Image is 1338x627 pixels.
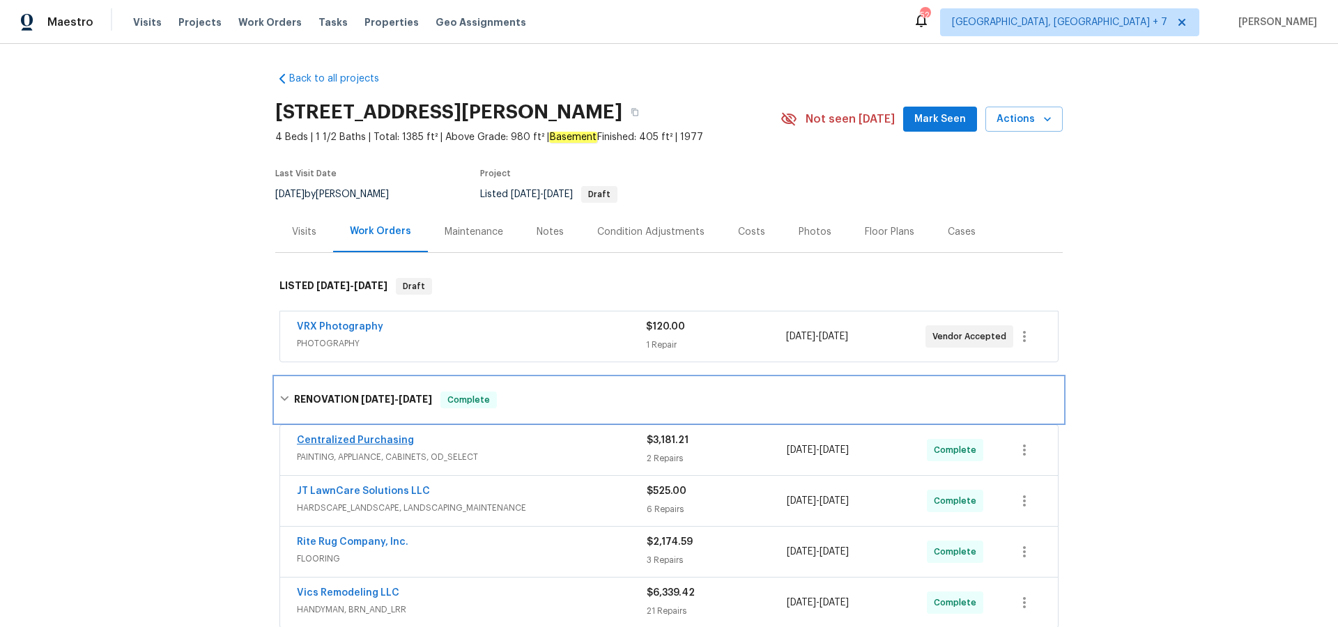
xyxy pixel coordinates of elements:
span: [DATE] [787,547,816,557]
a: Vics Remodeling LLC [297,588,399,598]
span: - [787,443,849,457]
h2: [STREET_ADDRESS][PERSON_NAME] [275,105,622,119]
div: 52 [920,8,930,22]
em: Basement [549,132,597,143]
div: 6 Repairs [647,502,787,516]
span: HANDYMAN, BRN_AND_LRR [297,603,647,617]
button: Actions [985,107,1063,132]
div: 21 Repairs [647,604,787,618]
div: Work Orders [350,224,411,238]
span: Not seen [DATE] [806,112,895,126]
h6: RENOVATION [294,392,432,408]
span: [DATE] [787,496,816,506]
span: [DATE] [820,496,849,506]
span: Actions [997,111,1052,128]
div: Visits [292,225,316,239]
a: JT LawnCare Solutions LLC [297,486,430,496]
span: Vendor Accepted [932,330,1012,343]
span: [DATE] [819,332,848,341]
span: [GEOGRAPHIC_DATA], [GEOGRAPHIC_DATA] + 7 [952,15,1167,29]
button: Mark Seen [903,107,977,132]
div: Costs [738,225,765,239]
span: Complete [442,393,495,407]
h6: LISTED [279,278,387,295]
span: [DATE] [354,281,387,291]
div: 1 Repair [646,338,785,352]
div: Cases [948,225,976,239]
div: Photos [799,225,831,239]
span: [DATE] [361,394,394,404]
span: HARDSCAPE_LANDSCAPE, LANDSCAPING_MAINTENANCE [297,501,647,515]
span: - [787,545,849,559]
span: [DATE] [544,189,573,199]
span: Draft [397,279,431,293]
a: Back to all projects [275,72,409,86]
div: 2 Repairs [647,451,787,465]
span: [DATE] [820,445,849,455]
div: Floor Plans [865,225,914,239]
span: - [511,189,573,199]
span: - [787,494,849,508]
span: $3,181.21 [647,435,689,445]
span: [DATE] [511,189,540,199]
span: $2,174.59 [647,537,693,547]
span: Geo Assignments [436,15,526,29]
span: Projects [178,15,222,29]
span: Tasks [318,17,348,27]
span: - [787,596,849,610]
span: [DATE] [275,189,305,199]
span: Listed [480,189,617,199]
span: $120.00 [646,322,685,332]
span: - [316,281,387,291]
span: - [786,330,848,343]
span: [DATE] [820,598,849,607]
div: LISTED [DATE]-[DATE]Draft [275,264,1063,309]
span: Complete [934,545,982,559]
span: [DATE] [786,332,815,341]
span: Mark Seen [914,111,966,128]
span: - [361,394,432,404]
span: [DATE] [820,547,849,557]
div: Notes [537,225,564,239]
span: [PERSON_NAME] [1233,15,1317,29]
span: Last Visit Date [275,169,337,178]
span: PAINTING, APPLIANCE, CABINETS, OD_SELECT [297,450,647,464]
div: RENOVATION [DATE]-[DATE]Complete [275,378,1063,422]
span: [DATE] [787,598,816,607]
div: Condition Adjustments [597,225,705,239]
span: Visits [133,15,162,29]
span: Maestro [47,15,93,29]
span: PHOTOGRAPHY [297,336,646,350]
a: VRX Photography [297,322,383,332]
span: [DATE] [316,281,350,291]
span: FLOORING [297,552,647,566]
span: Complete [934,443,982,457]
span: Complete [934,494,982,508]
div: 3 Repairs [647,553,787,567]
span: Properties [364,15,419,29]
a: Rite Rug Company, Inc. [297,537,408,547]
div: Maintenance [445,225,503,239]
button: Copy Address [622,100,647,125]
span: Complete [934,596,982,610]
span: Work Orders [238,15,302,29]
span: $525.00 [647,486,686,496]
span: 4 Beds | 1 1/2 Baths | Total: 1385 ft² | Above Grade: 980 ft² | Finished: 405 ft² | 1977 [275,130,780,144]
div: by [PERSON_NAME] [275,186,406,203]
span: [DATE] [787,445,816,455]
span: $6,339.42 [647,588,695,598]
span: Project [480,169,511,178]
span: Draft [583,190,616,199]
span: [DATE] [399,394,432,404]
a: Centralized Purchasing [297,435,414,445]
